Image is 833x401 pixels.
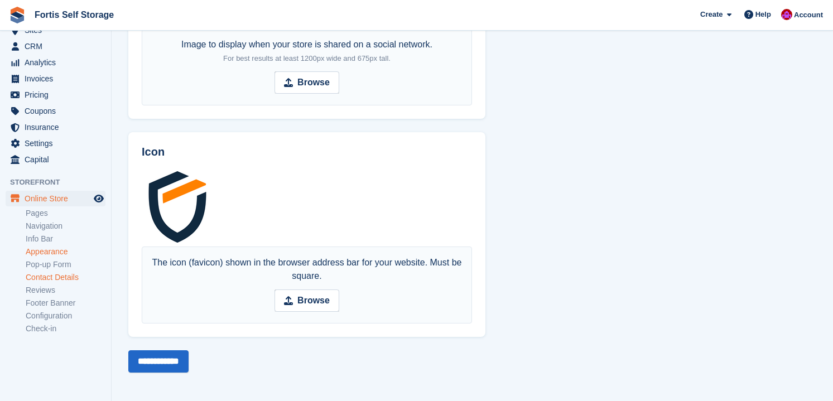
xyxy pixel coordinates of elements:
img: Fortis-Favicon.png [142,171,213,243]
h2: Icon [142,146,472,158]
div: The icon (favicon) shown in the browser address bar for your website. Must be square. [148,256,466,283]
span: Analytics [25,55,92,70]
span: Account [794,9,823,21]
input: Browse [275,71,339,94]
a: Contact Details [26,272,105,283]
strong: Browse [297,294,330,307]
span: Insurance [25,119,92,135]
a: Reviews [26,285,105,296]
a: menu [6,136,105,151]
span: Create [700,9,723,20]
a: Navigation [26,221,105,231]
a: Pop-up Form [26,259,105,270]
a: menu [6,55,105,70]
div: Image to display when your store is shared on a social network. [181,38,432,65]
span: Settings [25,136,92,151]
a: menu [6,38,105,54]
img: stora-icon-8386f47178a22dfd0bd8f6a31ec36ba5ce8667c1dd55bd0f319d3a0aa187defe.svg [9,7,26,23]
span: Pricing [25,87,92,103]
a: Preview store [92,192,105,205]
a: menu [6,103,105,119]
a: Info Bar [26,234,105,244]
span: Storefront [10,177,111,188]
strong: Browse [297,76,330,89]
img: Becky Welch [781,9,792,20]
span: Invoices [25,71,92,86]
a: Configuration [26,311,105,321]
span: Capital [25,152,92,167]
a: Fortis Self Storage [30,6,118,24]
a: Footer Banner [26,298,105,308]
a: menu [6,119,105,135]
input: Browse [275,289,339,312]
span: For best results at least 1200px wide and 675px tall. [223,54,391,62]
span: Online Store [25,191,92,206]
span: Help [755,9,771,20]
a: menu [6,87,105,103]
a: Pages [26,208,105,219]
span: CRM [25,38,92,54]
a: menu [6,71,105,86]
a: Check-in [26,323,105,334]
a: Appearance [26,247,105,257]
a: menu [6,152,105,167]
a: menu [6,191,105,206]
span: Coupons [25,103,92,119]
